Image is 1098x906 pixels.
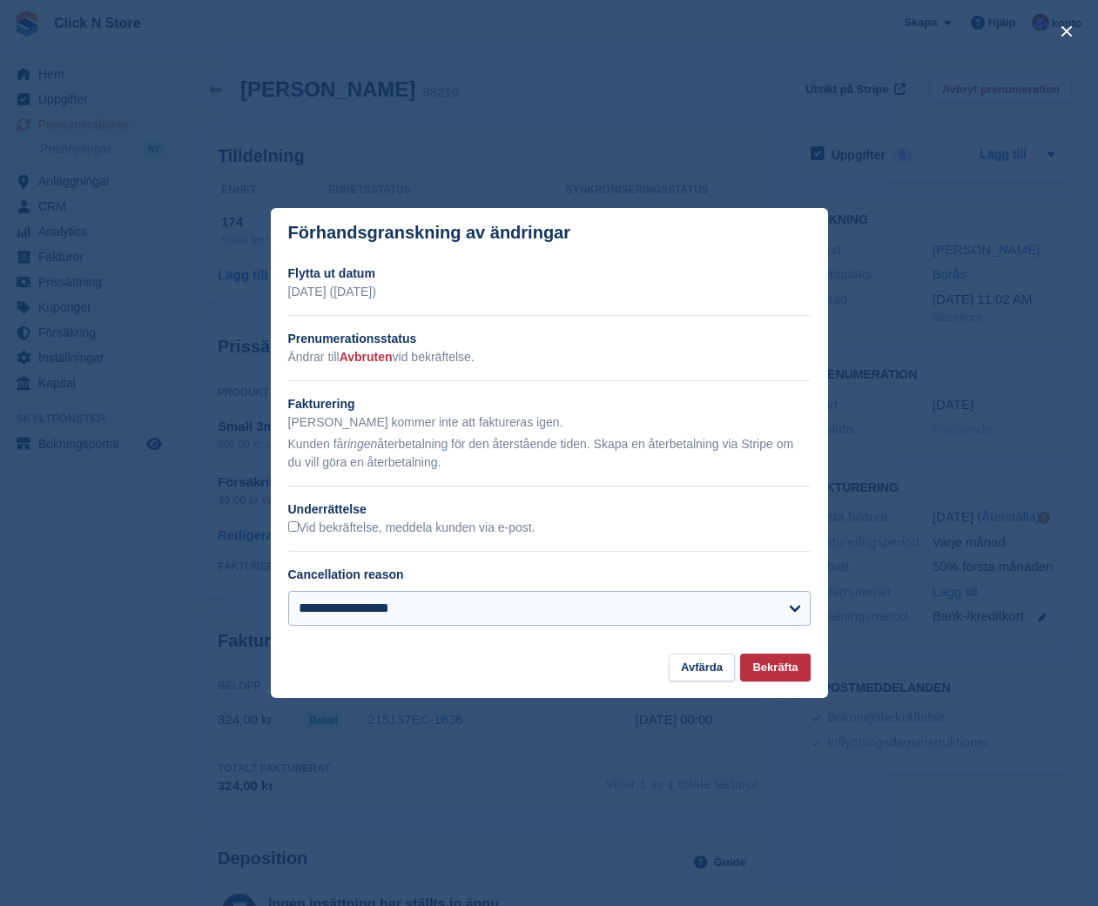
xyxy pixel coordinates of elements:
[340,350,393,364] span: Avbruten
[288,283,811,301] p: [DATE] ([DATE])
[288,435,811,472] p: Kunden får återbetalning för den återstående tiden. Skapa en återbetalning via Stripe om du vill ...
[740,654,810,682] button: Bekräfta
[288,500,811,519] h2: Underrättelse
[288,520,536,536] label: Vid bekräftelse, meddela kunden via e-post.
[669,654,735,682] button: Avfärda
[288,223,571,243] p: Förhandsgranskning av ändringar
[288,567,404,581] label: Cancellation reason
[288,521,299,532] input: Vid bekräftelse, meddela kunden via e-post.
[288,348,811,366] p: Ändrar till vid bekräftelse.
[288,265,811,283] h2: Flytta ut datum
[288,395,811,413] h2: Fakturering
[288,413,811,432] p: [PERSON_NAME] kommer inte att faktureras igen.
[1053,17,1081,45] button: close
[288,330,811,348] h2: Prenumerationsstatus
[347,437,377,451] em: ingen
